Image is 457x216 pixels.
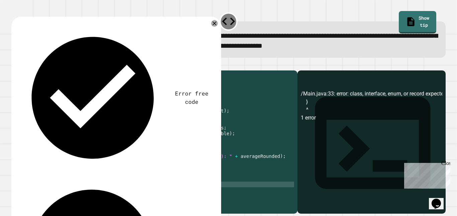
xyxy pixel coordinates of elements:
[401,160,450,189] iframe: chat widget
[3,3,46,42] div: Chat with us now!Close
[301,90,442,214] div: /Main.java:33: error: class, interface, enum, or record expected } ^ 1 error
[173,89,211,106] div: Error free code
[399,11,436,33] a: Show tip
[429,189,450,209] iframe: chat widget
